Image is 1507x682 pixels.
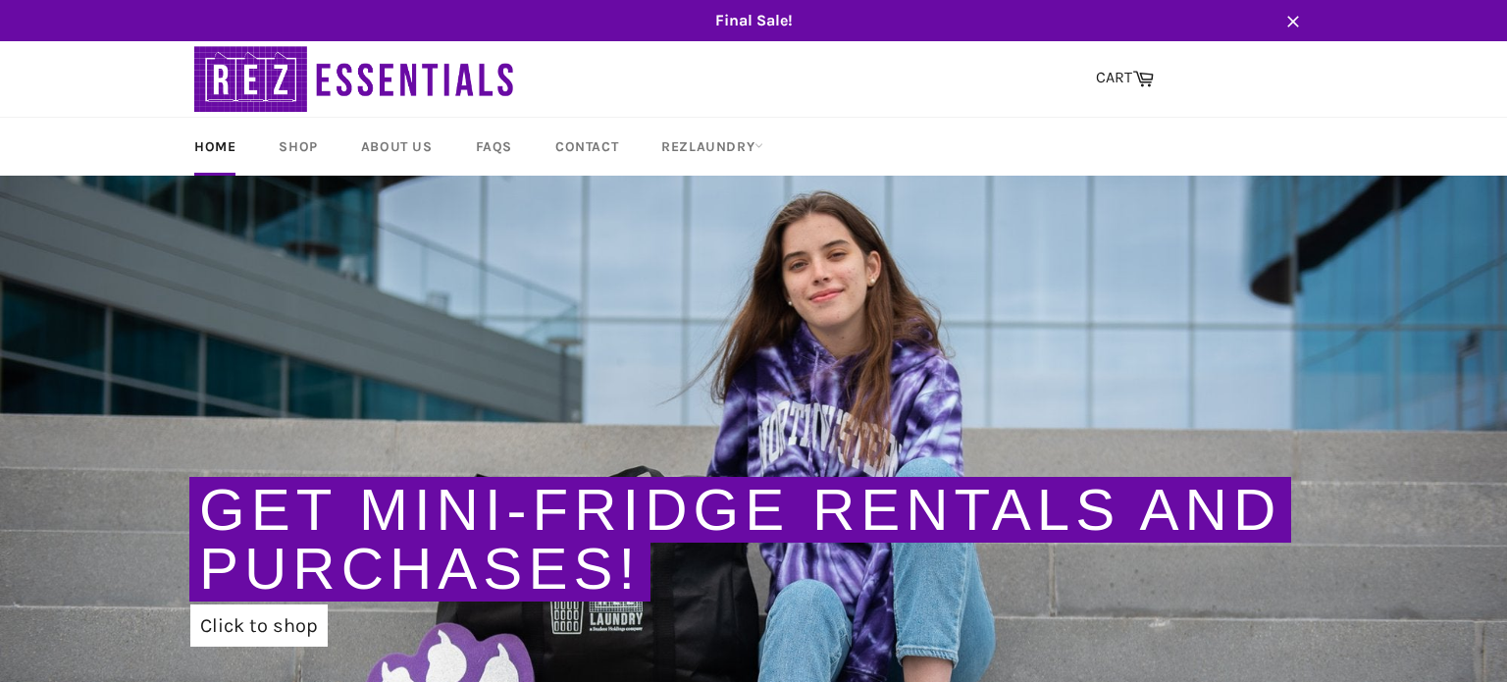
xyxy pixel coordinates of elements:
a: Contact [536,118,638,176]
a: Home [175,118,255,176]
a: About Us [341,118,452,176]
a: Get Mini-Fridge Rentals and Purchases! [199,477,1281,602]
a: Shop [259,118,337,176]
a: Click to shop [190,604,328,647]
a: FAQs [456,118,532,176]
a: CART [1086,58,1164,99]
img: RezEssentials [194,41,518,117]
a: RezLaundry [642,118,783,176]
span: Final Sale! [175,10,1332,31]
